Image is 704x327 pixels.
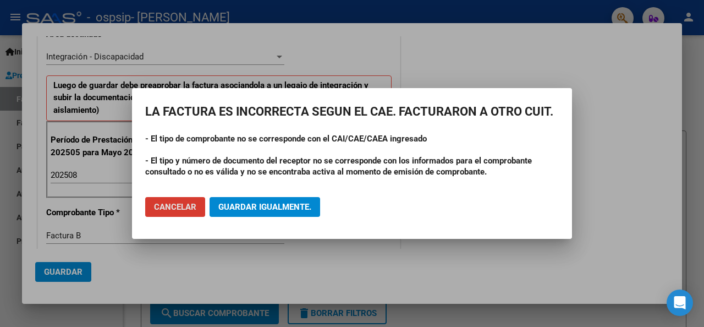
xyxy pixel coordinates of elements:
h2: LA FACTURA ES INCORRECTA SEGUN EL CAE. FACTURARON A OTRO CUIT. [145,101,559,122]
button: Guardar igualmente. [210,197,320,217]
span: Cancelar [154,202,196,212]
div: Open Intercom Messenger [667,290,693,316]
button: Cancelar [145,197,205,217]
span: Guardar igualmente. [218,202,311,212]
strong: - El tipo de comprobante no se corresponde con el CAI/CAE/CAEA ingresado [145,134,427,144]
strong: - El tipo y número de documento del receptor no se corresponde con los informados para el comprob... [145,156,532,177]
